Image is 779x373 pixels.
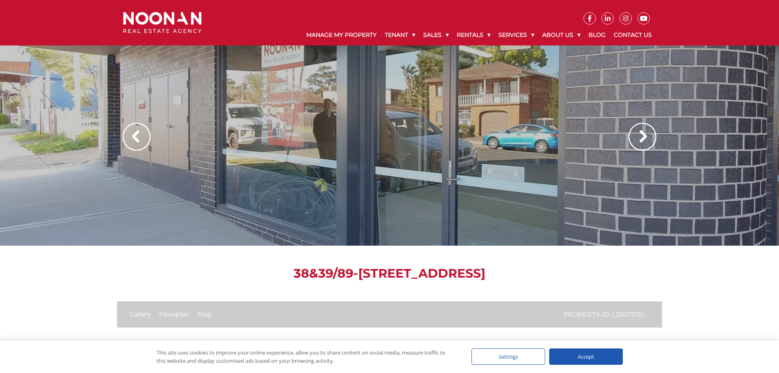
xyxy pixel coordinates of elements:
[629,123,656,151] img: Arrow slider
[302,25,381,45] a: Manage My Property
[538,25,584,45] a: About Us
[563,310,644,320] p: Property ID: L31617570
[123,123,150,151] img: Arrow slider
[123,12,202,34] img: Noonan Real Estate Agency
[198,310,212,318] a: Map
[584,25,610,45] a: Blog
[471,348,545,365] div: Settings
[117,266,662,281] h1: 38&39/89-[STREET_ADDRESS]
[129,310,151,318] a: Gallery
[159,310,190,318] a: Floorplan
[453,25,494,45] a: Rentals
[494,25,538,45] a: Services
[381,25,419,45] a: Tenant
[610,25,656,45] a: Contact Us
[549,348,623,365] div: Accept
[157,348,455,365] div: This site uses cookies to improve your online experience, allow you to share content on social me...
[419,25,453,45] a: Sales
